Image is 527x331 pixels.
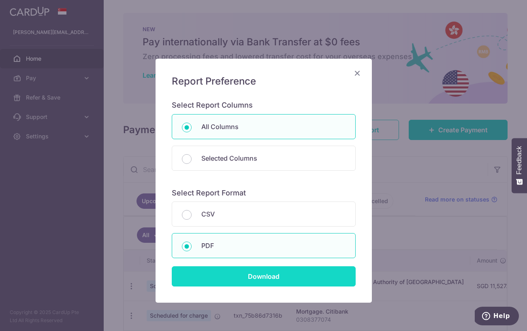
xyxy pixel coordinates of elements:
button: Feedback - Show survey [512,138,527,193]
iframe: Opens a widget where you can find more information [475,307,519,327]
p: Selected Columns [201,153,346,163]
h6: Select Report Columns [172,101,356,110]
p: PDF [201,241,346,250]
p: All Columns [201,122,346,132]
h5: Report Preference [172,75,356,88]
input: Download [172,266,356,286]
p: CSV [201,209,346,219]
span: Feedback [516,146,523,174]
h6: Select Report Format [172,189,356,198]
button: Close [352,68,362,78]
